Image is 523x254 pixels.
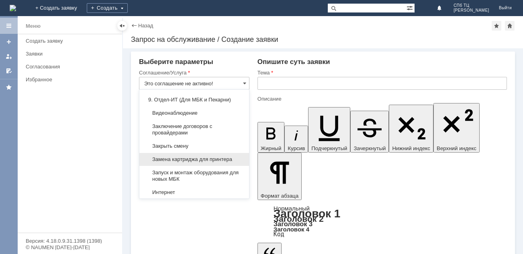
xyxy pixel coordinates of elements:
span: Верхний индекс [437,145,476,151]
span: Видеонаблюдение [144,110,244,116]
div: Заявки [26,51,117,57]
span: Жирный [261,145,282,151]
a: Согласования [22,60,121,73]
button: Верхний индекс [433,103,480,153]
div: Описание [257,96,505,101]
div: Скрыть меню [117,21,127,31]
button: Формат абзаца [257,153,302,200]
button: Курсив [284,126,308,153]
a: Создать заявку [22,35,121,47]
span: СПб ТЦ [454,3,489,8]
button: Жирный [257,122,285,153]
span: [PERSON_NAME] [454,8,489,13]
div: Создать заявку [26,38,117,44]
span: Нижний индекс [392,145,430,151]
span: Заключение договоров с провайдерами [144,123,244,136]
span: Опишите суть заявки [257,58,330,66]
a: Мои заявки [2,50,15,63]
div: Версия: 4.18.0.9.31.1398 (1398) [26,238,114,244]
button: Зачеркнутый [350,111,389,153]
div: Соглашение/Услуга [139,70,248,75]
div: © NAUMEN [DATE]-[DATE] [26,245,114,250]
div: Меню [26,21,41,31]
span: Подчеркнутый [311,145,347,151]
a: Нормальный [274,205,310,212]
div: Создать [87,3,128,13]
div: Запрос на обслуживание / Создание заявки [131,35,515,43]
a: Назад [138,23,153,29]
a: Заголовок 3 [274,220,313,227]
div: Избранное [26,76,108,83]
a: Создать заявку [2,35,15,48]
div: Согласования [26,64,117,70]
div: Добавить в избранное [492,21,501,31]
a: Заголовок 1 [274,207,341,220]
span: Формат абзаца [261,193,298,199]
span: 9. Отдел-ИТ (Для МБК и Пекарни) [144,97,244,103]
div: Формат абзаца [257,206,507,237]
a: Мои согласования [2,64,15,77]
span: Интернет [144,189,244,196]
button: Нижний индекс [389,105,433,153]
div: Сделать домашней страницей [505,21,515,31]
button: Подчеркнутый [308,107,350,153]
a: Заявки [22,47,121,60]
span: Замена картриджа для принтера [144,156,244,163]
span: Запуск и монтаж оборудования для новых МБК [144,169,244,182]
span: Зачеркнутый [353,145,386,151]
span: Расширенный поиск [407,4,415,11]
span: Курсив [288,145,305,151]
a: Заголовок 2 [274,214,324,223]
img: logo [10,5,16,11]
span: Выберите параметры [139,58,213,66]
span: Закрыть смену [144,143,244,149]
a: Код [274,231,284,238]
a: Заголовок 4 [274,226,309,233]
div: Тема [257,70,505,75]
a: Перейти на домашнюю страницу [10,5,16,11]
